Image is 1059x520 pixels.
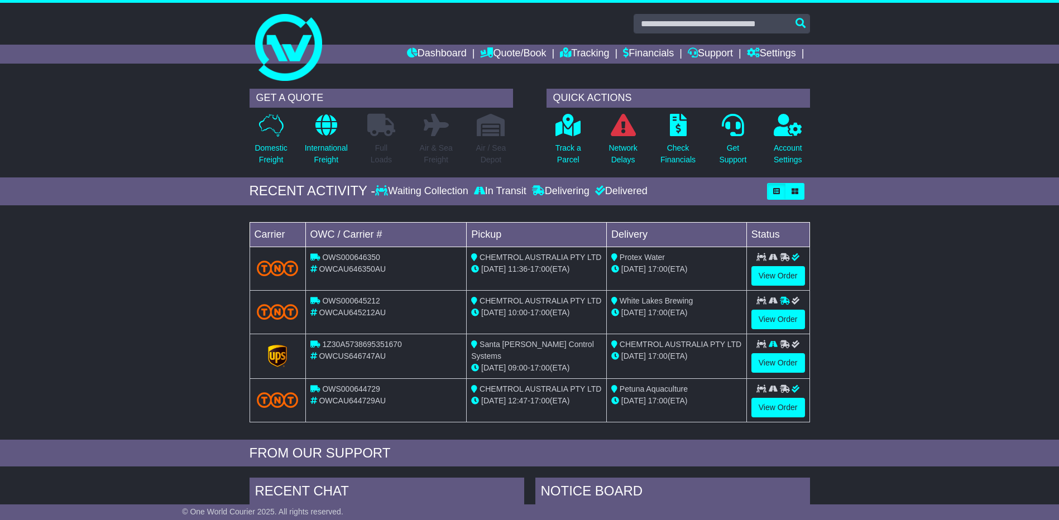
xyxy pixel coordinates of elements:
[322,384,380,393] span: OWS000644729
[688,45,733,64] a: Support
[648,308,668,317] span: 17:00
[481,264,506,273] span: [DATE]
[182,507,343,516] span: © One World Courier 2025. All rights reserved.
[747,45,796,64] a: Settings
[660,142,696,166] p: Check Financials
[560,45,609,64] a: Tracking
[611,395,742,407] div: (ETA)
[621,264,646,273] span: [DATE]
[467,222,607,247] td: Pickup
[322,296,380,305] span: OWS000645212
[648,264,668,273] span: 17:00
[471,395,602,407] div: - (ETA)
[529,185,592,198] div: Delivering
[319,308,386,317] span: OWCAU645212AU
[254,113,287,172] a: DomesticFreight
[621,308,646,317] span: [DATE]
[648,352,668,360] span: 17:00
[620,296,693,305] span: White Lakes Brewing
[648,396,668,405] span: 17:00
[471,185,529,198] div: In Transit
[660,113,696,172] a: CheckFinancials
[621,352,646,360] span: [DATE]
[481,308,506,317] span: [DATE]
[746,222,809,247] td: Status
[718,113,747,172] a: GetSupport
[407,45,467,64] a: Dashboard
[621,396,646,405] span: [DATE]
[608,142,637,166] p: Network Delays
[471,340,594,360] span: Santa [PERSON_NAME] Control Systems
[305,142,348,166] p: International Freight
[508,308,528,317] span: 10:00
[508,396,528,405] span: 12:47
[623,45,674,64] a: Financials
[250,89,513,108] div: GET A QUOTE
[535,478,810,508] div: NOTICE BOARD
[608,113,638,172] a: NetworkDelays
[774,142,802,166] p: Account Settings
[530,308,550,317] span: 17:00
[480,384,601,393] span: CHEMTROL AUSTRALIA PTY LTD
[257,261,299,276] img: TNT_Domestic.png
[250,478,524,508] div: RECENT CHAT
[751,398,805,417] a: View Order
[319,396,386,405] span: OWCAU644729AU
[555,113,582,172] a: Track aParcel
[530,363,550,372] span: 17:00
[480,45,546,64] a: Quote/Book
[751,310,805,329] a: View Order
[420,142,453,166] p: Air & Sea Freight
[250,445,810,461] div: FROM OUR SUPPORT
[375,185,471,198] div: Waiting Collection
[476,142,506,166] p: Air / Sea Depot
[268,345,287,367] img: GetCarrierServiceLogo
[319,352,386,360] span: OWCUS646747AU
[611,307,742,319] div: (ETA)
[481,396,506,405] span: [DATE]
[773,113,803,172] a: AccountSettings
[250,222,305,247] td: Carrier
[480,296,601,305] span: CHEMTROL AUSTRALIA PTY LTD
[530,264,550,273] span: 17:00
[751,353,805,373] a: View Order
[250,183,376,199] div: RECENT ACTIVITY -
[305,222,467,247] td: OWC / Carrier #
[620,384,688,393] span: Petuna Aquaculture
[471,263,602,275] div: - (ETA)
[257,304,299,319] img: TNT_Domestic.png
[471,362,602,374] div: - (ETA)
[611,350,742,362] div: (ETA)
[592,185,648,198] div: Delivered
[481,363,506,372] span: [DATE]
[555,142,581,166] p: Track a Parcel
[751,266,805,286] a: View Order
[322,340,401,349] span: 1Z30A5738695351670
[508,363,528,372] span: 09:00
[508,264,528,273] span: 11:36
[480,253,601,262] span: CHEMTROL AUSTRALIA PTY LTD
[471,307,602,319] div: - (ETA)
[719,142,746,166] p: Get Support
[611,263,742,275] div: (ETA)
[547,89,810,108] div: QUICK ACTIONS
[255,142,287,166] p: Domestic Freight
[620,253,665,262] span: Protex Water
[606,222,746,247] td: Delivery
[530,396,550,405] span: 17:00
[304,113,348,172] a: InternationalFreight
[322,253,380,262] span: OWS000646350
[319,264,386,273] span: OWCAU646350AU
[367,142,395,166] p: Full Loads
[620,340,741,349] span: CHEMTROL AUSTRALIA PTY LTD
[257,392,299,407] img: TNT_Domestic.png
